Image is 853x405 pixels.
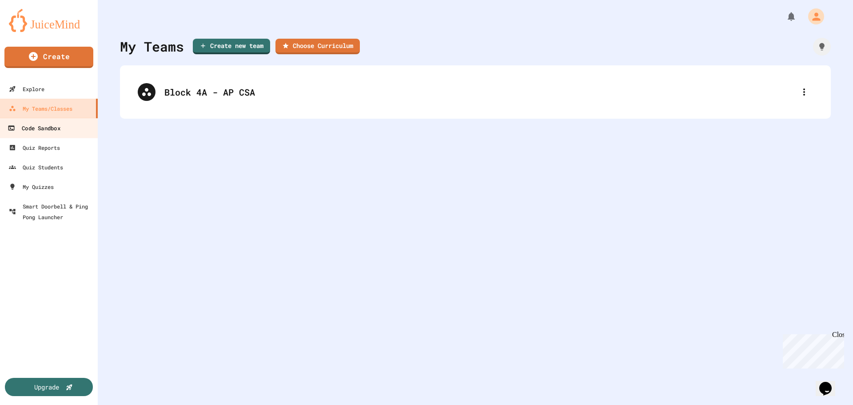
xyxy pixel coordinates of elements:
a: Create [4,47,93,68]
div: Code Sandbox [8,123,60,134]
div: Explore [9,84,44,94]
div: My Teams [120,36,184,56]
div: My Account [799,6,826,27]
a: Choose Curriculum [275,39,360,54]
div: Chat with us now!Close [4,4,61,56]
div: Quiz Students [9,162,63,172]
div: My Quizzes [9,181,54,192]
a: Create new team [193,39,270,54]
div: How it works [813,38,831,56]
div: Upgrade [34,382,59,392]
div: Block 4A - AP CSA [129,74,822,110]
div: My Notifications [769,9,799,24]
iframe: chat widget [779,331,844,369]
div: Quiz Reports [9,142,60,153]
div: Smart Doorbell & Ping Pong Launcher [9,201,94,222]
div: Block 4A - AP CSA [164,85,795,99]
img: logo-orange.svg [9,9,89,32]
iframe: chat widget [816,369,844,396]
div: My Teams/Classes [9,103,72,114]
